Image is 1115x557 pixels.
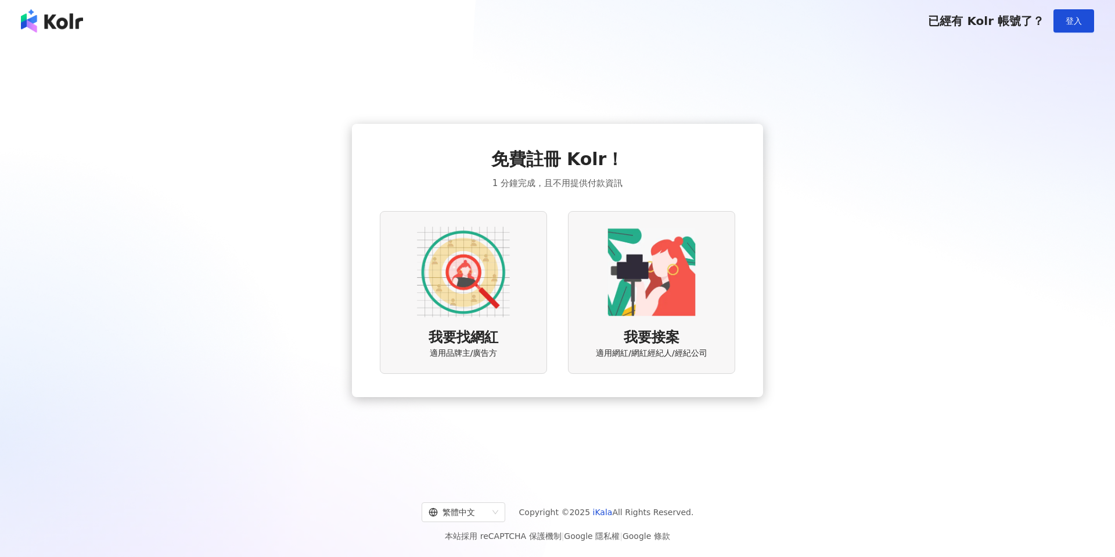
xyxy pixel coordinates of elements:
[430,348,498,359] span: 適用品牌主/廣告方
[624,328,679,348] span: 我要接案
[928,14,1044,28] span: 已經有 Kolr 帳號了？
[605,226,698,319] img: KOL identity option
[596,348,707,359] span: 適用網紅/網紅經紀人/經紀公司
[1053,9,1094,33] button: 登入
[21,9,83,33] img: logo
[1066,16,1082,26] span: 登入
[620,531,623,541] span: |
[519,505,694,519] span: Copyright © 2025 All Rights Reserved.
[429,503,488,522] div: 繁體中文
[623,531,670,541] a: Google 條款
[562,531,564,541] span: |
[445,529,670,543] span: 本站採用 reCAPTCHA 保護機制
[564,531,620,541] a: Google 隱私權
[417,226,510,319] img: AD identity option
[491,147,624,172] span: 免費註冊 Kolr！
[492,176,623,190] span: 1 分鐘完成，且不用提供付款資訊
[593,508,613,517] a: iKala
[429,328,498,348] span: 我要找網紅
